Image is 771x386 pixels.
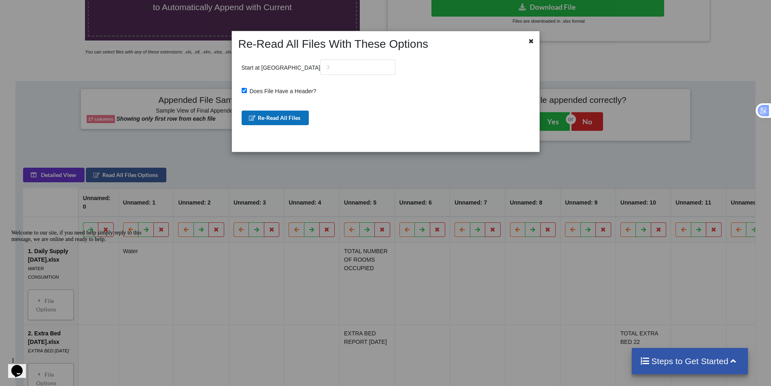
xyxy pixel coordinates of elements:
div: Welcome to our site, if you need help simply reply to this message, we are online and ready to help. [3,3,149,16]
h2: Re-Read All Files With These Options [234,37,512,51]
iframe: chat widget [8,226,154,350]
span: Does File Have a Header? [247,88,316,94]
input: 3 [320,60,395,75]
h4: Steps to Get Started [640,356,740,366]
p: Start at [GEOGRAPHIC_DATA] [242,60,396,75]
iframe: chat widget [8,354,34,378]
span: Welcome to our site, if you need help simply reply to this message, we are online and ready to help. [3,3,134,16]
button: Re-Read All Files [242,111,309,125]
